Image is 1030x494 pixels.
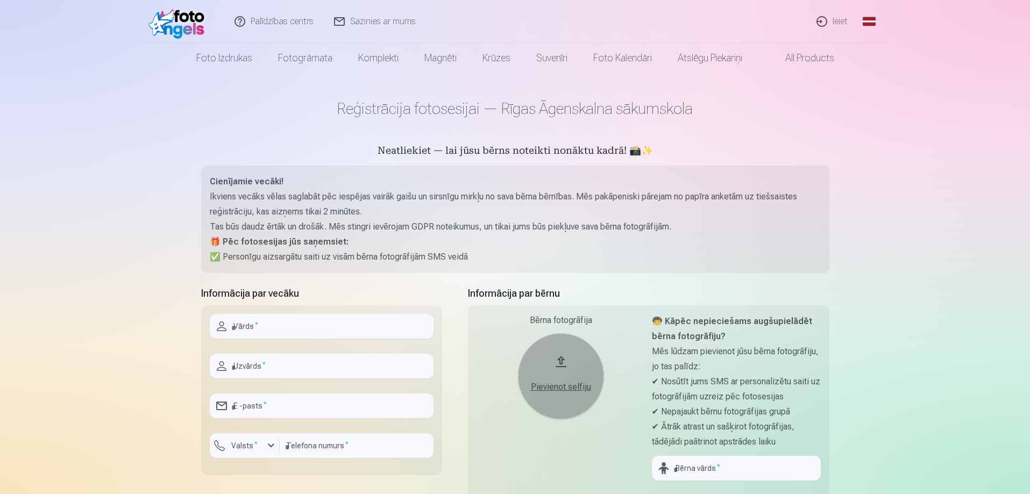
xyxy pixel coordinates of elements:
a: Komplekti [345,43,411,73]
label: Valsts [227,440,262,451]
p: Mēs lūdzam pievienot jūsu bērna fotogrāfiju, jo tas palīdz: [652,344,821,374]
p: ✔ Nosūtīt jums SMS ar personalizētu saiti uz fotogrāfijām uzreiz pēc fotosesijas [652,374,821,404]
p: ✔ Nepajaukt bērnu fotogrāfijas grupā [652,404,821,419]
a: Foto kalendāri [580,43,665,73]
a: Suvenīri [523,43,580,73]
a: Atslēgu piekariņi [665,43,755,73]
p: ✔ Ātrāk atrast un sašķirot fotogrāfijas, tādējādi paātrinot apstrādes laiku [652,419,821,449]
h5: Informācija par vecāku [201,286,442,301]
a: All products [755,43,847,73]
strong: 🧒 Kāpēc nepieciešams augšupielādēt bērna fotogrāfiju? [652,316,812,341]
h5: Neatliekiet — lai jūsu bērns noteikti nonāktu kadrā! 📸✨ [201,144,829,159]
p: Ikviens vecāks vēlas saglabāt pēc iespējas vairāk gaišu un sirsnīgu mirkļu no sava bērna bērnības... [210,189,821,219]
strong: Cienījamie vecāki! [210,176,283,187]
div: Bērna fotogrāfija [477,314,645,327]
button: Valsts* [210,433,280,458]
button: Pievienot selfiju [518,333,604,419]
p: Tas būs daudz ērtāk un drošāk. Mēs stingri ievērojam GDPR noteikumus, un tikai jums būs piekļuve ... [210,219,821,234]
a: Krūzes [470,43,523,73]
h1: Reģistrācija fotosesijai — Rīgas Āgenskalna sākumskola [201,99,829,118]
strong: 🎁 Pēc fotosesijas jūs saņemsiet: [210,237,349,247]
img: /fa1 [148,4,210,39]
a: Fotogrāmata [265,43,345,73]
p: ✅ Personīgu aizsargātu saiti uz visām bērna fotogrāfijām SMS veidā [210,249,821,264]
a: Foto izdrukas [183,43,265,73]
a: Magnēti [411,43,470,73]
div: Pievienot selfiju [529,381,593,393]
h5: Informācija par bērnu [468,286,829,301]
